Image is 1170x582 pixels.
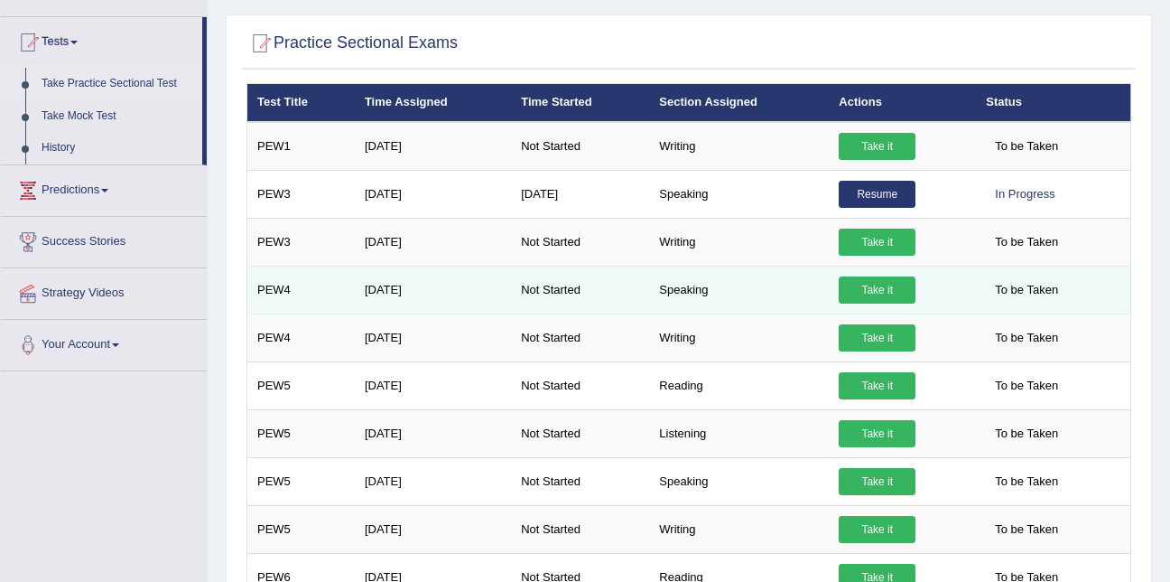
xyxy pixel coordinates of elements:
[649,409,829,457] td: Listening
[355,409,511,457] td: [DATE]
[247,266,355,314] td: PEW4
[511,314,649,361] td: Not Started
[355,505,511,553] td: [DATE]
[247,170,355,218] td: PEW3
[247,409,355,457] td: PEW5
[247,314,355,361] td: PEW4
[33,68,202,100] a: Take Practice Sectional Test
[649,314,829,361] td: Writing
[33,100,202,133] a: Take Mock Test
[511,84,649,122] th: Time Started
[355,218,511,266] td: [DATE]
[33,132,202,164] a: History
[986,181,1063,208] div: In Progress
[839,324,915,352] a: Take it
[839,133,915,160] a: Take it
[511,266,649,314] td: Not Started
[986,133,1067,160] span: To be Taken
[976,84,1130,122] th: Status
[511,457,649,505] td: Not Started
[649,457,829,505] td: Speaking
[247,122,355,171] td: PEW1
[649,218,829,266] td: Writing
[511,361,649,409] td: Not Started
[247,505,355,553] td: PEW5
[1,17,202,62] a: Tests
[839,277,915,304] a: Take it
[839,468,915,495] a: Take it
[986,420,1067,447] span: To be Taken
[986,372,1067,399] span: To be Taken
[355,457,511,505] td: [DATE]
[247,457,355,505] td: PEW5
[1,165,207,211] a: Predictions
[986,324,1067,352] span: To be Taken
[839,372,915,399] a: Take it
[355,84,511,122] th: Time Assigned
[829,84,976,122] th: Actions
[355,361,511,409] td: [DATE]
[649,170,829,218] td: Speaking
[1,268,207,314] a: Strategy Videos
[511,122,649,171] td: Not Started
[511,409,649,457] td: Not Started
[986,277,1067,304] span: To be Taken
[839,229,915,256] a: Take it
[246,30,458,57] h2: Practice Sectional Exams
[1,320,207,365] a: Your Account
[986,516,1067,543] span: To be Taken
[247,361,355,409] td: PEW5
[649,266,829,314] td: Speaking
[839,420,915,447] a: Take it
[649,505,829,553] td: Writing
[839,516,915,543] a: Take it
[355,266,511,314] td: [DATE]
[247,84,355,122] th: Test Title
[839,181,915,208] a: Resume
[247,218,355,266] td: PEW3
[355,170,511,218] td: [DATE]
[355,314,511,361] td: [DATE]
[986,229,1067,256] span: To be Taken
[649,84,829,122] th: Section Assigned
[355,122,511,171] td: [DATE]
[511,505,649,553] td: Not Started
[511,218,649,266] td: Not Started
[649,122,829,171] td: Writing
[649,361,829,409] td: Reading
[986,468,1067,495] span: To be Taken
[1,217,207,262] a: Success Stories
[511,170,649,218] td: [DATE]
